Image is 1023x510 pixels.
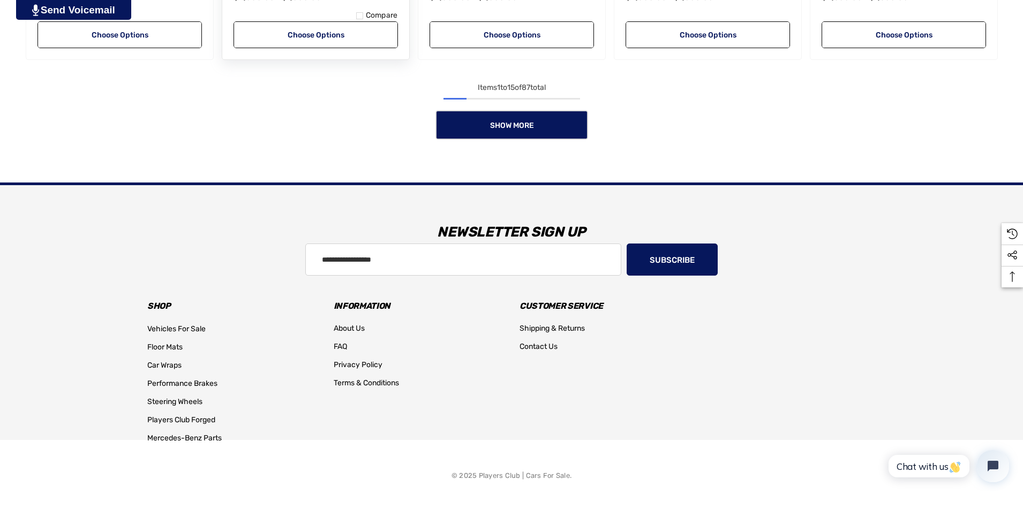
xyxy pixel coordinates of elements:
a: Shipping & Returns [520,319,585,338]
a: Performance Brakes [147,375,217,393]
a: About Us [334,319,365,338]
img: PjwhLS0gR2VuZXJhdG9yOiBHcmF2aXQuaW8gLS0+PHN2ZyB4bWxucz0iaHR0cDovL3d3dy53My5vcmcvMjAwMC9zdmciIHhtb... [32,4,39,16]
h3: Customer Service [520,299,690,314]
a: Privacy Policy [334,356,382,374]
svg: Social Media [1007,250,1018,261]
span: Terms & Conditions [334,378,399,387]
span: Show More [490,121,533,130]
a: Car Wraps [147,356,182,375]
a: Steering Wheels [147,393,202,411]
div: Items to of total [21,81,1002,94]
span: Steering Wheels [147,397,202,406]
a: Contact Us [520,338,558,356]
span: Car Wraps [147,361,182,370]
span: Contact Us [520,342,558,351]
span: Players Club Forged [147,415,215,424]
span: Mercedes-Benz Parts [147,433,222,443]
svg: Top [1002,271,1023,282]
span: FAQ [334,342,347,351]
span: Performance Brakes [147,379,217,388]
a: Vehicles For Sale [147,320,206,338]
h3: Newsletter Sign Up [139,216,884,248]
a: Choose Options [430,21,594,48]
span: 1 [497,83,500,92]
iframe: Tidio Chat [877,441,1018,491]
a: Floor Mats [147,338,183,356]
span: Vehicles For Sale [147,324,206,333]
span: Shipping & Returns [520,324,585,333]
svg: Recently Viewed [1007,229,1018,239]
a: Choose Options [822,21,986,48]
a: Choose Options [37,21,202,48]
h3: Information [334,299,504,314]
a: Terms & Conditions [334,374,399,392]
a: Choose Options [234,21,398,48]
span: Floor Mats [147,342,183,352]
a: Show More [435,110,588,140]
span: 87 [522,83,530,92]
span: 15 [507,83,515,92]
h3: Shop [147,299,318,314]
nav: pagination [21,81,1002,140]
span: Compare [366,11,398,20]
span: Privacy Policy [334,360,382,369]
a: Mercedes-Benz Parts [147,429,222,447]
button: Subscribe [627,243,718,276]
a: FAQ [334,338,347,356]
span: About Us [334,324,365,333]
a: Players Club Forged [147,411,215,429]
p: © 2025 Players Club | Cars For Sale. [452,469,571,483]
a: Choose Options [626,21,790,48]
